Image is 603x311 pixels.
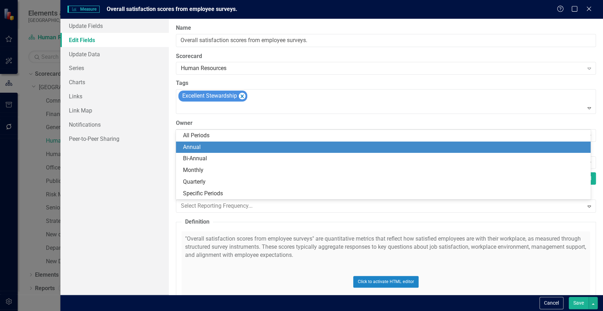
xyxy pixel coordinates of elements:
label: Scorecard [176,52,596,61]
legend: Definition [182,218,213,226]
a: Update Fields [60,19,169,33]
button: Cancel [539,297,563,309]
a: Link Map [60,103,169,117]
div: Remove [object Object] [239,93,246,99]
span: Overall satisfaction scores from employee surveys. [107,6,237,12]
label: Tags [176,79,596,87]
label: Owner [176,119,596,127]
span: Measure [67,6,100,13]
a: Charts [60,75,169,89]
a: Peer-to-Peer Sharing [60,132,169,146]
button: Save [569,297,589,309]
div: Specific Periods [183,190,587,198]
input: Measure Name [176,34,596,47]
a: Notifications [60,117,169,132]
a: Edit Fields [60,33,169,47]
div: Bi-Annual [183,155,587,163]
div: Quarterly [183,178,587,186]
div: All Periods [183,132,587,140]
a: Series [60,61,169,75]
a: Links [60,89,169,103]
button: Click to activate HTML editor [353,276,419,287]
div: Human Resources [181,64,584,73]
div: Monthly [183,166,587,174]
div: Annual [183,143,587,151]
a: Update Data [60,47,169,61]
span: Excellent Stewardship [182,92,237,99]
label: Name [176,24,596,32]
